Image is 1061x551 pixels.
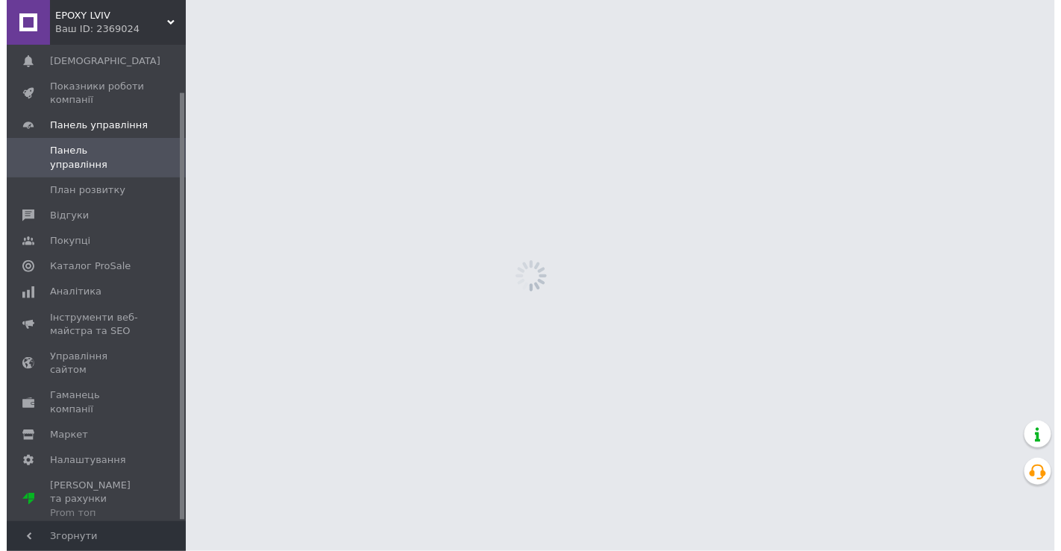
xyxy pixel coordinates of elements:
div: Ваш ID: 2369024 [48,22,179,36]
span: План розвитку [43,183,119,197]
span: Панель управління [43,119,141,132]
span: Маркет [43,428,81,441]
span: Відгуки [43,209,82,222]
span: Інструменти веб-майстра та SEO [43,311,138,338]
span: Управління сайтом [43,350,138,377]
div: Prom топ [43,506,138,520]
span: Покупці [43,234,84,248]
span: [PERSON_NAME] та рахунки [43,479,138,520]
span: Налаштування [43,453,119,467]
span: EPOXY LVIV [48,9,160,22]
span: Гаманець компанії [43,388,138,415]
span: Показники роботи компанії [43,80,138,107]
span: Аналітика [43,285,95,298]
span: Панель управління [43,144,138,171]
span: Каталог ProSale [43,259,124,273]
span: [DEMOGRAPHIC_DATA] [43,54,154,68]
